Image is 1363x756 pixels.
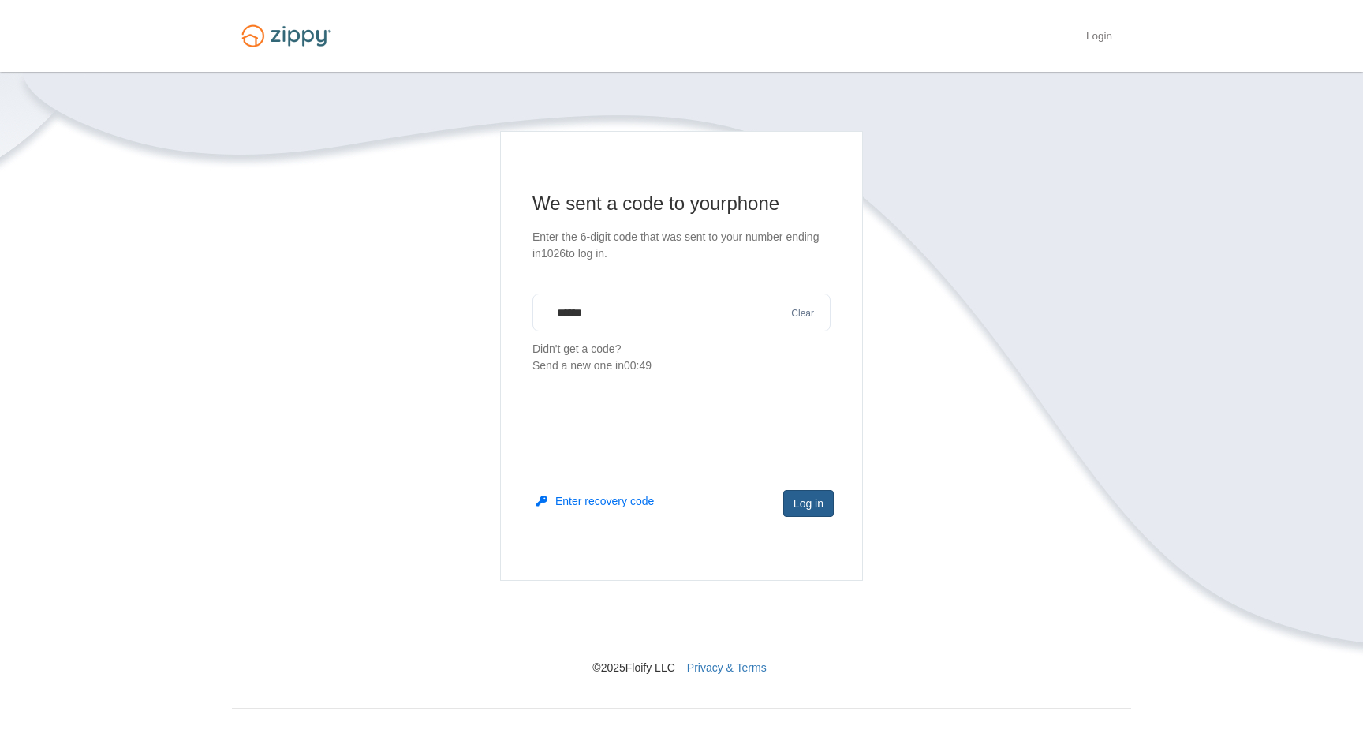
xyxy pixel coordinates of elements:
h1: We sent a code to your phone [532,191,831,216]
button: Enter recovery code [536,493,654,509]
button: Clear [786,306,819,321]
p: Enter the 6-digit code that was sent to your number ending in 1026 to log in. [532,229,831,262]
a: Login [1086,30,1112,46]
nav: © 2025 Floify LLC [232,581,1131,676]
a: Privacy & Terms [687,661,767,674]
p: Didn't get a code? [532,341,831,374]
div: Send a new one in 00:49 [532,357,831,374]
button: Log in [783,490,834,517]
img: Logo [232,17,341,54]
